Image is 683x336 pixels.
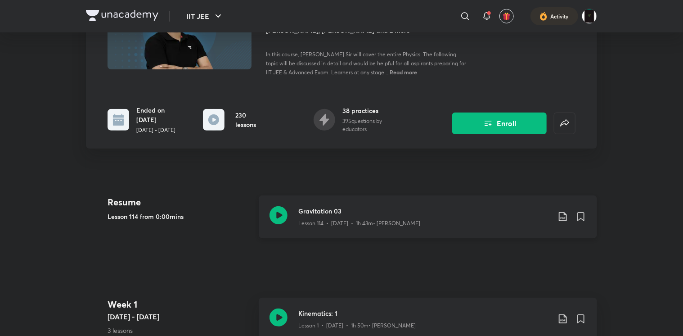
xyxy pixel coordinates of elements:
[499,9,514,23] button: avatar
[554,113,575,134] button: false
[108,326,252,335] p: 3 lessons
[259,195,597,249] a: Gravitation 03Lesson 114 • [DATE] • 1h 43m• [PERSON_NAME]
[235,110,267,129] h6: 230 lessons
[298,309,550,318] h3: Kinematics: 1
[342,117,405,133] p: 395 questions by educators
[108,212,252,221] h5: Lesson 114 from 0:00mins
[266,51,466,76] span: In this course, [PERSON_NAME] Sir will cover the entire Physics. The following topic will be disc...
[108,195,252,209] h4: Resume
[582,9,597,24] img: Anurag Agarwal
[298,219,420,227] p: Lesson 114 • [DATE] • 1h 43m • [PERSON_NAME]
[503,12,511,20] img: avatar
[86,10,158,21] img: Company Logo
[298,322,416,330] p: Lesson 1 • [DATE] • 1h 50m • [PERSON_NAME]
[136,126,185,134] p: [DATE] - [DATE]
[181,7,229,25] button: IIT JEE
[86,10,158,23] a: Company Logo
[108,311,252,322] h5: [DATE] - [DATE]
[136,105,185,124] h6: Ended on [DATE]
[539,11,548,22] img: activity
[298,206,550,216] h3: Gravitation 03
[342,106,405,115] h6: 38 practices
[452,113,547,134] button: Enroll
[390,68,417,76] span: Read more
[108,298,252,311] h4: Week 1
